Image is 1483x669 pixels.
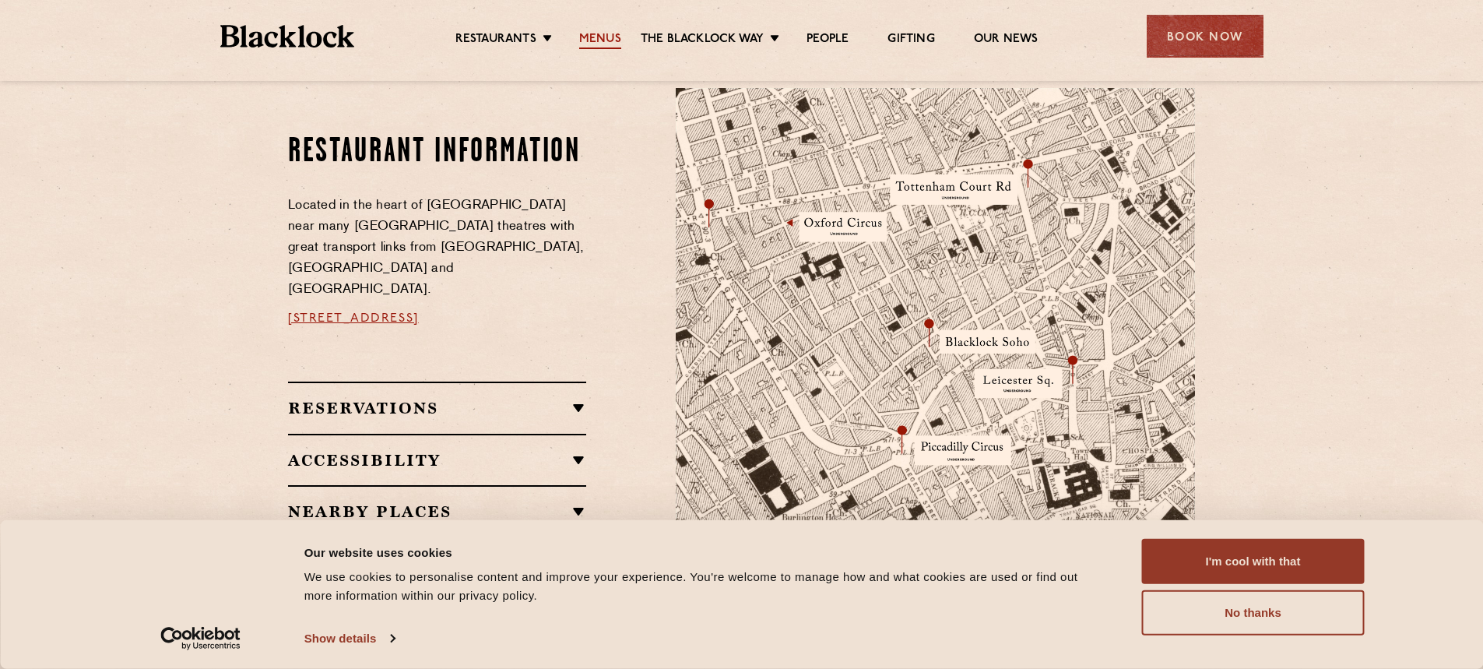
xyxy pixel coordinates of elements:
[304,543,1107,562] div: Our website uses cookies
[807,32,849,49] a: People
[288,133,586,172] h2: Restaurant information
[887,32,934,49] a: Gifting
[1147,15,1263,58] div: Book Now
[641,32,764,49] a: The Blacklock Way
[974,32,1038,49] a: Our News
[288,399,586,417] h2: Reservations
[1142,539,1365,584] button: I'm cool with that
[455,32,536,49] a: Restaurants
[220,25,355,48] img: BL_Textured_Logo-footer-cropped.svg
[579,32,621,49] a: Menus
[288,451,586,470] h2: Accessibility
[1028,490,1246,636] img: svg%3E
[304,627,395,650] a: Show details
[288,312,419,325] a: [STREET_ADDRESS]
[304,568,1107,605] div: We use cookies to personalise content and improve your experience. You're welcome to manage how a...
[1142,590,1365,636] button: No thanks
[288,195,586,301] p: Located in the heart of [GEOGRAPHIC_DATA] near many [GEOGRAPHIC_DATA] theatres with great transpo...
[288,502,586,521] h2: Nearby Places
[132,627,269,650] a: Usercentrics Cookiebot - opens in a new window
